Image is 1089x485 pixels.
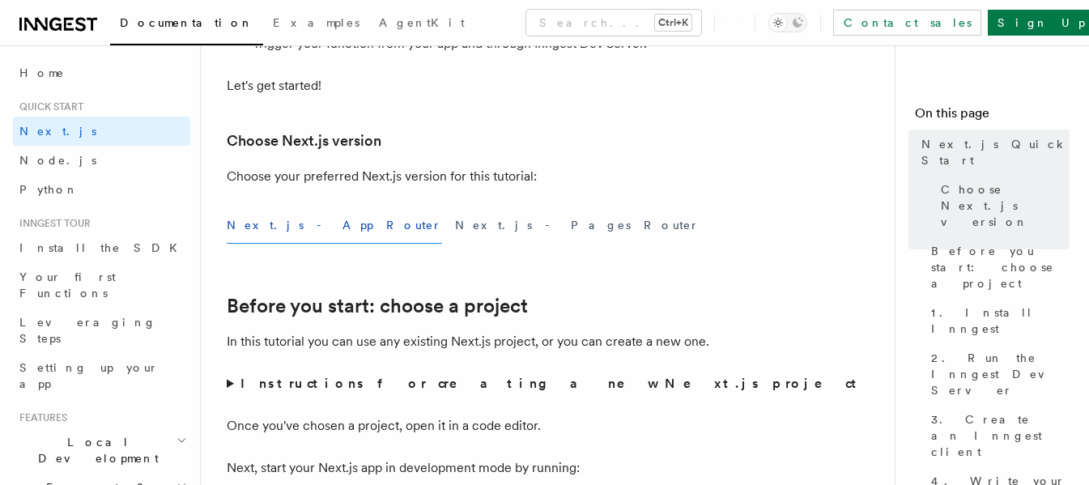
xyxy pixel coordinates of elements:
[915,104,1070,130] h4: On this page
[941,181,1070,230] span: Choose Next.js version
[931,243,1070,291] span: Before you start: choose a project
[19,316,156,345] span: Leveraging Steps
[227,207,442,244] button: Next.js - App Router
[13,262,190,308] a: Your first Functions
[263,5,369,44] a: Examples
[931,304,1070,337] span: 1. Install Inngest
[934,175,1070,236] a: Choose Next.js version
[925,236,1070,298] a: Before you start: choose a project
[13,117,190,146] a: Next.js
[369,5,474,44] a: AgentKit
[526,10,701,36] button: Search...Ctrl+K
[931,411,1070,460] span: 3. Create an Inngest client
[19,65,65,81] span: Home
[227,165,874,188] p: Choose your preferred Next.js version for this tutorial:
[120,16,253,29] span: Documentation
[655,15,691,31] kbd: Ctrl+K
[19,270,116,300] span: Your first Functions
[13,233,190,262] a: Install the SDK
[227,130,381,152] a: Choose Next.js version
[455,207,700,244] button: Next.js - Pages Router
[227,295,528,317] a: Before you start: choose a project
[227,372,874,395] summary: Instructions for creating a new Next.js project
[227,457,874,479] p: Next, start your Next.js app in development mode by running:
[925,405,1070,466] a: 3. Create an Inngest client
[227,74,874,97] p: Let's get started!
[19,241,187,254] span: Install the SDK
[13,434,177,466] span: Local Development
[13,58,190,87] a: Home
[921,136,1070,168] span: Next.js Quick Start
[227,415,874,437] p: Once you've chosen a project, open it in a code editor.
[915,130,1070,175] a: Next.js Quick Start
[19,183,79,196] span: Python
[13,100,83,113] span: Quick start
[240,376,863,391] strong: Instructions for creating a new Next.js project
[13,146,190,175] a: Node.js
[925,298,1070,343] a: 1. Install Inngest
[13,217,91,230] span: Inngest tour
[768,13,807,32] button: Toggle dark mode
[379,16,465,29] span: AgentKit
[13,308,190,353] a: Leveraging Steps
[273,16,359,29] span: Examples
[931,350,1070,398] span: 2. Run the Inngest Dev Server
[13,175,190,204] a: Python
[13,353,190,398] a: Setting up your app
[13,411,67,424] span: Features
[110,5,263,45] a: Documentation
[19,361,159,390] span: Setting up your app
[19,125,96,138] span: Next.js
[833,10,981,36] a: Contact sales
[19,154,96,167] span: Node.js
[13,428,190,473] button: Local Development
[925,343,1070,405] a: 2. Run the Inngest Dev Server
[227,330,874,353] p: In this tutorial you can use any existing Next.js project, or you can create a new one.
